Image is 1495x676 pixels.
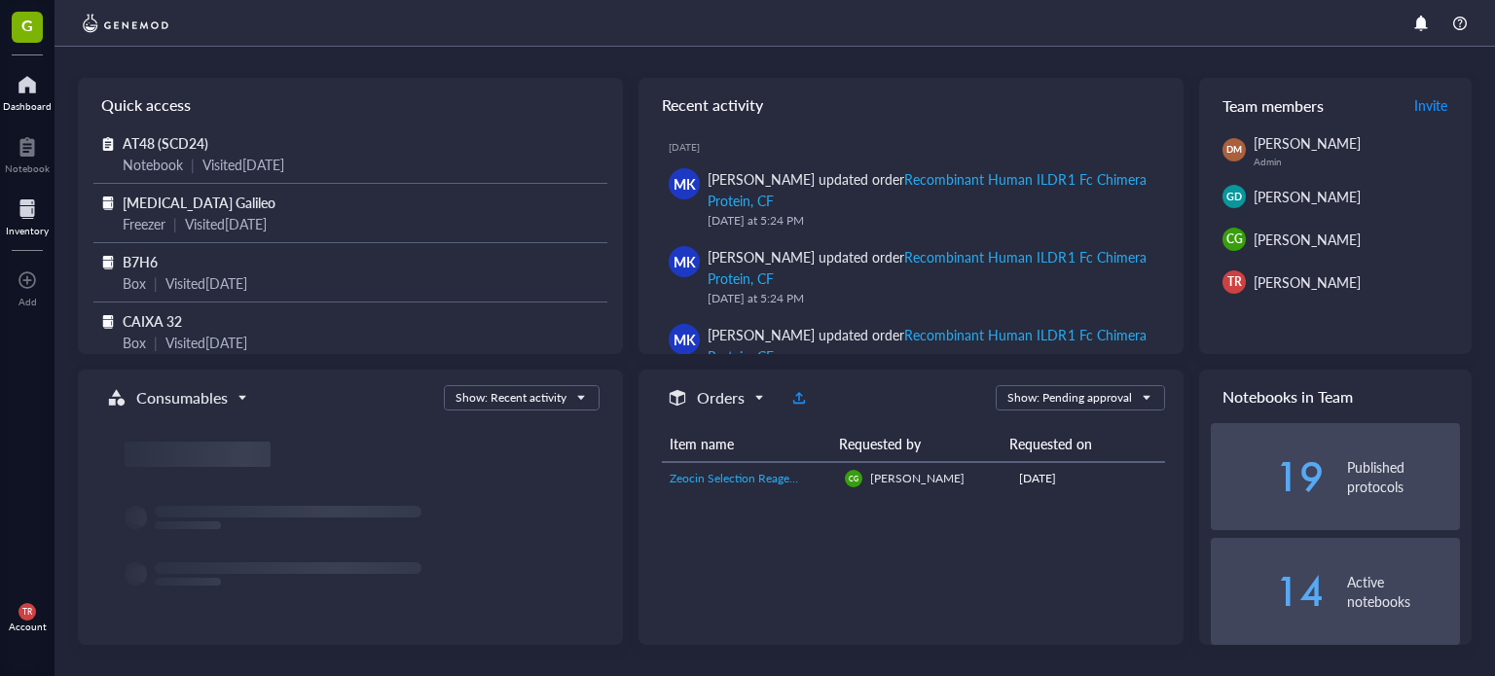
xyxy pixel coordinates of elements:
[9,621,47,632] div: Account
[674,173,696,195] span: MK
[1254,133,1361,153] span: [PERSON_NAME]
[849,474,858,482] span: CG
[3,69,52,112] a: Dashboard
[165,332,247,353] div: Visited [DATE]
[697,386,745,409] h5: Orders
[1254,187,1361,206] span: [PERSON_NAME]
[78,78,623,132] div: Quick access
[1413,89,1448,121] button: Invite
[123,193,275,212] span: [MEDICAL_DATA] Galileo
[123,213,165,234] div: Freezer
[6,194,49,236] a: Inventory
[1226,189,1242,204] span: GD
[1226,143,1242,157] span: DM
[1007,389,1132,407] div: Show: Pending approval
[154,272,158,294] div: |
[669,141,1168,153] div: [DATE]
[1347,572,1460,611] div: Active notebooks
[1002,426,1150,462] th: Requested on
[123,133,208,153] span: AT48 (SCD24)
[1199,78,1472,132] div: Team members
[654,160,1168,238] a: MK[PERSON_NAME] updated orderRecombinant Human ILDR1 Fc Chimera Protein, CF[DATE] at 5:24 PM
[202,154,284,175] div: Visited [DATE]
[123,272,146,294] div: Box
[1414,95,1447,115] span: Invite
[708,211,1152,231] div: [DATE] at 5:24 PM
[870,470,965,486] span: [PERSON_NAME]
[1254,156,1460,167] div: Admin
[123,332,146,353] div: Box
[1211,461,1324,492] div: 19
[123,252,158,271] span: B7H6
[708,289,1152,308] div: [DATE] at 5:24 PM
[21,13,33,37] span: G
[1227,273,1242,291] span: TR
[173,213,177,234] div: |
[136,386,228,409] h5: Consumables
[5,162,50,174] div: Notebook
[6,225,49,236] div: Inventory
[708,169,1147,210] div: Recombinant Human ILDR1 Fc Chimera Protein, CF
[708,247,1147,288] div: Recombinant Human ILDR1 Fc Chimera Protein, CF
[670,470,829,487] a: Zeocin Selection Reagent
[1226,231,1243,248] span: CG
[674,251,696,272] span: MK
[5,131,50,174] a: Notebook
[1019,470,1157,487] div: [DATE]
[185,213,267,234] div: Visited [DATE]
[654,238,1168,316] a: MK[PERSON_NAME] updated orderRecombinant Human ILDR1 Fc Chimera Protein, CF[DATE] at 5:24 PM
[123,311,182,331] span: CAIXA 32
[708,168,1152,211] div: [PERSON_NAME] updated order
[708,246,1152,289] div: [PERSON_NAME] updated order
[662,426,831,462] th: Item name
[1254,272,1361,292] span: [PERSON_NAME]
[831,426,1001,462] th: Requested by
[654,316,1168,394] a: MK[PERSON_NAME] updated orderRecombinant Human ILDR1 Fc Chimera Protein, CF[DATE] at 5:24 PM
[1347,457,1460,496] div: Published protocols
[1211,576,1324,607] div: 14
[3,100,52,112] div: Dashboard
[1199,370,1472,424] div: Notebooks in Team
[670,470,800,486] span: Zeocin Selection Reagent
[191,154,195,175] div: |
[456,389,566,407] div: Show: Recent activity
[1254,230,1361,249] span: [PERSON_NAME]
[638,78,1184,132] div: Recent activity
[123,154,183,175] div: Notebook
[154,332,158,353] div: |
[165,272,247,294] div: Visited [DATE]
[18,296,37,307] div: Add
[22,607,32,617] span: TR
[78,12,173,35] img: genemod-logo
